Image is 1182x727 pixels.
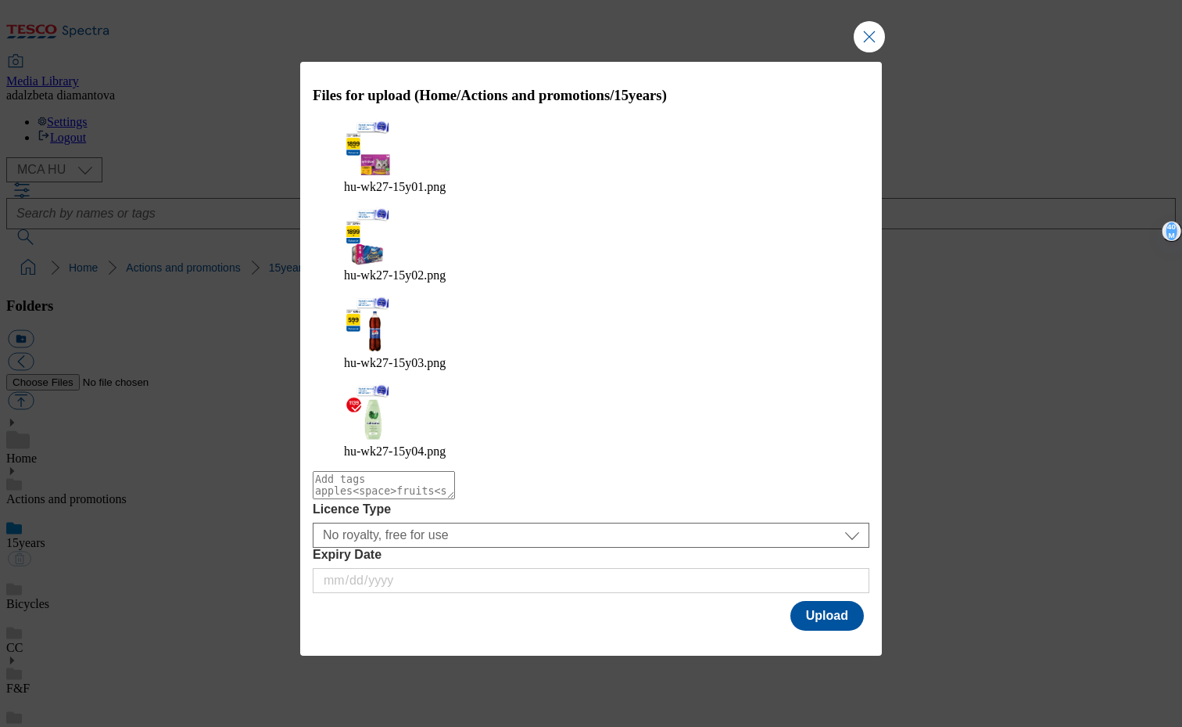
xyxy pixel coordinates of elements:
[344,119,391,178] img: preview
[344,295,391,354] img: preview
[300,62,882,656] div: Modal
[854,21,885,52] button: Close Modal
[344,180,838,194] figcaption: hu-wk27-15y01.png
[344,356,838,370] figcaption: hu-wk27-15y03.png
[313,87,869,104] h3: Files for upload (Home/Actions and promotions/15years)
[344,383,391,441] img: preview
[344,444,838,459] figcaption: hu-wk27-15y04.png
[344,207,391,265] img: preview
[313,502,869,516] label: Licence Type
[313,548,869,562] label: Expiry Date
[344,268,838,283] figcaption: hu-wk27-15y02.png
[790,601,864,631] button: Upload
